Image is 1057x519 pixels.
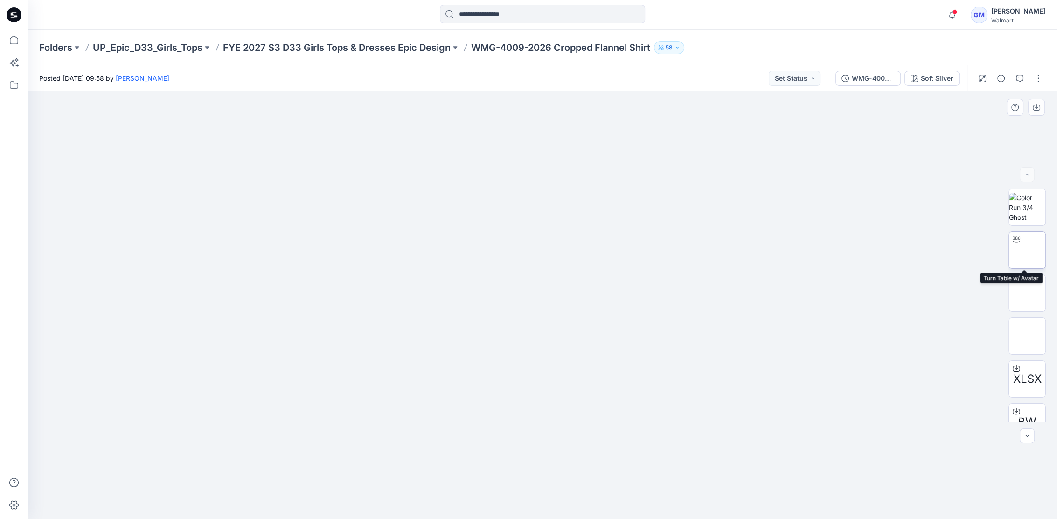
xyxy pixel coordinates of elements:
[93,41,202,54] a: UP_Epic_D33_Girls_Tops
[904,71,960,86] button: Soft Silver
[971,7,987,23] div: GM
[835,71,901,86] button: WMG-4009-2026_Rev1_Cropped Flannel Shirt_Full Colorway
[1018,414,1036,430] span: BW
[654,41,684,54] button: 58
[1009,193,1045,222] img: Color Run 3/4 Ghost
[471,41,650,54] p: WMG-4009-2026 Cropped Flannel Shirt
[852,73,895,84] div: WMG-4009-2026_Rev1_Cropped Flannel Shirt_Full Colorway
[991,6,1045,17] div: [PERSON_NAME]
[116,74,169,82] a: [PERSON_NAME]
[223,41,451,54] a: FYE 2027 S3 D33 Girls Tops & Dresses Epic Design
[39,73,169,83] span: Posted [DATE] 09:58 by
[921,73,953,84] div: Soft Silver
[39,41,72,54] a: Folders
[1013,371,1042,387] span: XLSX
[991,17,1045,24] div: Walmart
[994,71,1008,86] button: Details
[666,42,673,53] p: 58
